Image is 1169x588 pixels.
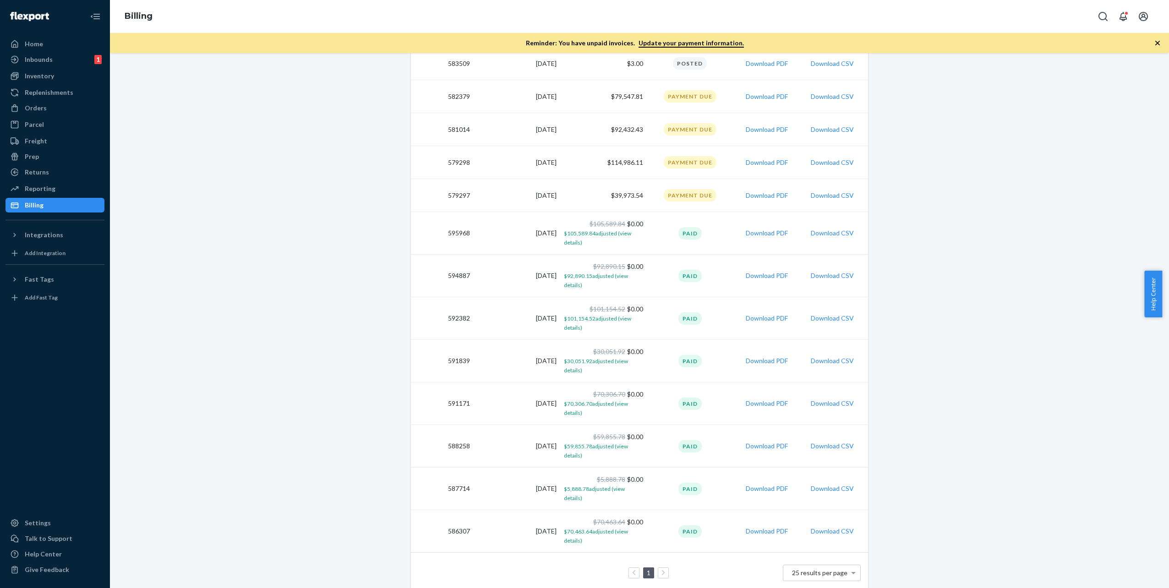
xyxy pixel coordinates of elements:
div: Payment Due [664,156,716,169]
div: Replenishments [25,88,73,97]
span: $30,051.92 [593,348,625,355]
td: [DATE] [474,510,560,553]
div: Help Center [25,550,62,559]
span: $59,855.78 adjusted (view details) [564,443,628,459]
td: 582379 [411,80,474,113]
td: $0.00 [560,425,647,468]
div: Paid [678,355,702,367]
td: [DATE] [474,255,560,297]
div: 1 [94,55,102,64]
a: Talk to Support [5,531,104,546]
td: 587714 [411,468,474,510]
td: $0.00 [560,212,647,255]
span: $70,463.64 [593,518,625,526]
button: Download PDF [746,527,788,536]
button: Give Feedback [5,562,104,577]
button: Open notifications [1114,7,1132,26]
button: Download CSV [811,229,854,238]
button: Download CSV [811,399,854,408]
span: $92,890.15 [593,262,625,270]
div: Freight [25,136,47,146]
a: Returns [5,165,104,180]
td: 579297 [411,179,474,212]
td: [DATE] [474,179,560,212]
button: Help Center [1144,271,1162,317]
button: Download PDF [746,441,788,451]
button: Download CSV [811,527,854,536]
button: Download PDF [746,356,788,365]
div: Paid [678,440,702,452]
a: Update your payment information. [639,39,744,48]
button: Download PDF [746,314,788,323]
span: $70,463.64 adjusted (view details) [564,528,628,544]
td: 594887 [411,255,474,297]
div: Add Fast Tag [25,294,58,301]
a: Billing [125,11,153,21]
button: Download PDF [746,191,788,200]
td: $0.00 [560,468,647,510]
div: Paid [678,270,702,282]
button: $5,888.78adjusted (view details) [564,484,643,502]
td: 583509 [411,47,474,80]
div: Paid [678,227,702,240]
span: $70,306.70 adjusted (view details) [564,400,628,416]
td: [DATE] [474,113,560,146]
button: Download PDF [746,271,788,280]
a: Billing [5,198,104,212]
div: Integrations [25,230,63,240]
td: $0.00 [560,510,647,553]
div: Parcel [25,120,44,129]
div: Give Feedback [25,565,69,574]
a: Freight [5,134,104,148]
td: $3.00 [560,47,647,80]
button: Integrations [5,228,104,242]
button: Download CSV [811,356,854,365]
button: Download CSV [811,158,854,167]
td: [DATE] [474,146,560,179]
a: Help Center [5,547,104,561]
span: $5,888.78 adjusted (view details) [564,485,625,501]
a: Inbounds1 [5,52,104,67]
button: $59,855.78adjusted (view details) [564,441,643,460]
button: Download PDF [746,484,788,493]
span: $92,890.15 adjusted (view details) [564,272,628,289]
a: Reporting [5,181,104,196]
a: Page 1 is your current page [645,569,652,577]
span: $59,855.78 [593,433,625,441]
button: Open Search Box [1094,7,1112,26]
button: Download CSV [811,484,854,493]
td: 591171 [411,382,474,425]
td: $0.00 [560,340,647,382]
div: Inventory [25,71,54,81]
div: Settings [25,518,51,528]
div: Reporting [25,184,55,193]
td: [DATE] [474,340,560,382]
div: Home [25,39,43,49]
span: $5,888.78 [597,475,625,483]
td: $0.00 [560,297,647,340]
button: $92,890.15adjusted (view details) [564,271,643,289]
button: Download CSV [811,271,854,280]
td: $0.00 [560,255,647,297]
span: $101,154.52 adjusted (view details) [564,315,631,331]
div: Paid [678,312,702,325]
div: Talk to Support [25,534,72,543]
td: [DATE] [474,47,560,80]
button: Download PDF [746,125,788,134]
span: $105,589.84 adjusted (view details) [564,230,631,246]
td: 591839 [411,340,474,382]
button: Download PDF [746,229,788,238]
button: Download CSV [811,92,854,101]
button: Download PDF [746,92,788,101]
button: Fast Tags [5,272,104,287]
div: Fast Tags [25,275,54,284]
a: Orders [5,101,104,115]
button: $70,463.64adjusted (view details) [564,527,643,545]
div: Payment Due [664,90,716,103]
div: Paid [678,525,702,538]
button: $70,306.70adjusted (view details) [564,399,643,417]
td: [DATE] [474,468,560,510]
div: Orders [25,103,47,113]
button: Download CSV [811,441,854,451]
